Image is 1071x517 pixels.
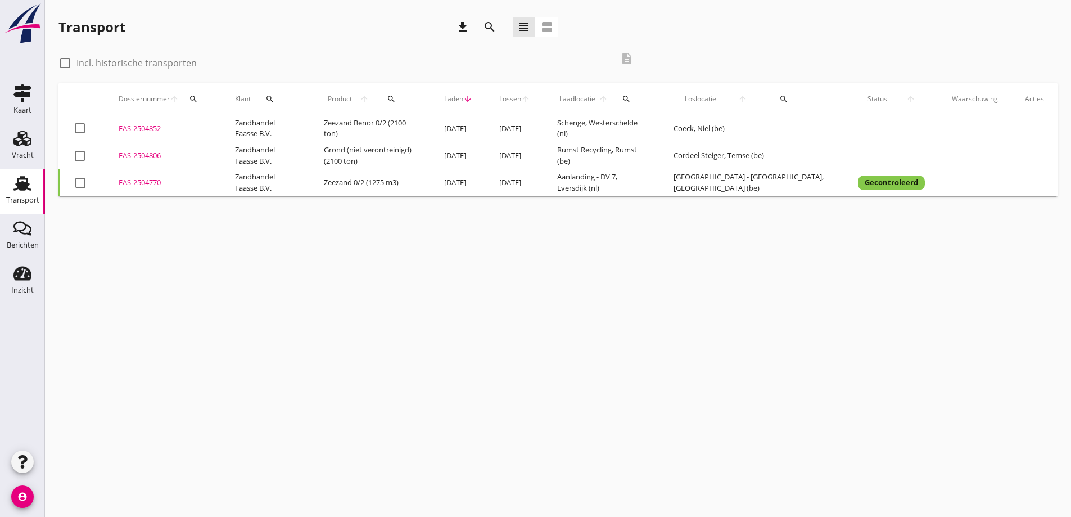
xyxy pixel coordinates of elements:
[540,20,554,34] i: view_agenda
[660,115,844,142] td: Coeck, Niel (be)
[119,177,208,188] div: FAS-2504770
[557,94,597,104] span: Laadlocatie
[387,95,396,104] i: search
[170,95,179,104] i: arrow_upward
[483,20,496,34] i: search
[12,151,34,159] div: Vracht
[660,142,844,169] td: Cordeel Steiger, Temse (be)
[13,106,31,114] div: Kaart
[310,142,431,169] td: Grond (niet verontreinigd) (2100 ton)
[189,95,198,104] i: search
[486,169,544,196] td: [DATE]
[544,115,660,142] td: Schenge, Westerschelde (nl)
[444,94,463,104] span: Laden
[7,241,39,249] div: Berichten
[265,95,274,104] i: search
[76,57,197,69] label: Incl. historische transporten
[324,94,356,104] span: Product
[897,95,925,104] i: arrow_upward
[544,169,660,196] td: Aanlanding - DV 7, Eversdijk (nl)
[119,123,208,134] div: FAS-2504852
[431,142,486,169] td: [DATE]
[727,95,758,104] i: arrow_upward
[2,3,43,44] img: logo-small.a267ee39.svg
[499,94,521,104] span: Lossen
[456,20,469,34] i: download
[597,95,610,104] i: arrow_upward
[1025,94,1044,104] div: Acties
[310,169,431,196] td: Zeezand 0/2 (1275 m3)
[222,169,310,196] td: Zandhandel Faasse B.V.
[222,142,310,169] td: Zandhandel Faasse B.V.
[119,94,170,104] span: Dossiernummer
[544,142,660,169] td: Rumst Recycling, Rumst (be)
[952,94,998,104] div: Waarschuwing
[431,115,486,142] td: [DATE]
[517,20,531,34] i: view_headline
[521,95,530,104] i: arrow_upward
[779,95,788,104] i: search
[6,196,39,204] div: Transport
[235,86,297,113] div: Klant
[58,18,125,36] div: Transport
[486,115,544,142] td: [DATE]
[660,169,844,196] td: [GEOGRAPHIC_DATA] - [GEOGRAPHIC_DATA], [GEOGRAPHIC_DATA] (be)
[622,95,631,104] i: search
[486,142,544,169] td: [DATE]
[674,94,727,104] span: Loslocatie
[119,150,208,161] div: FAS-2504806
[310,115,431,142] td: Zeezand Benor 0/2 (2100 ton)
[858,94,897,104] span: Status
[431,169,486,196] td: [DATE]
[11,286,34,294] div: Inzicht
[222,115,310,142] td: Zandhandel Faasse B.V.
[463,95,472,104] i: arrow_downward
[356,95,373,104] i: arrow_upward
[11,485,34,508] i: account_circle
[858,176,925,190] div: Gecontroleerd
